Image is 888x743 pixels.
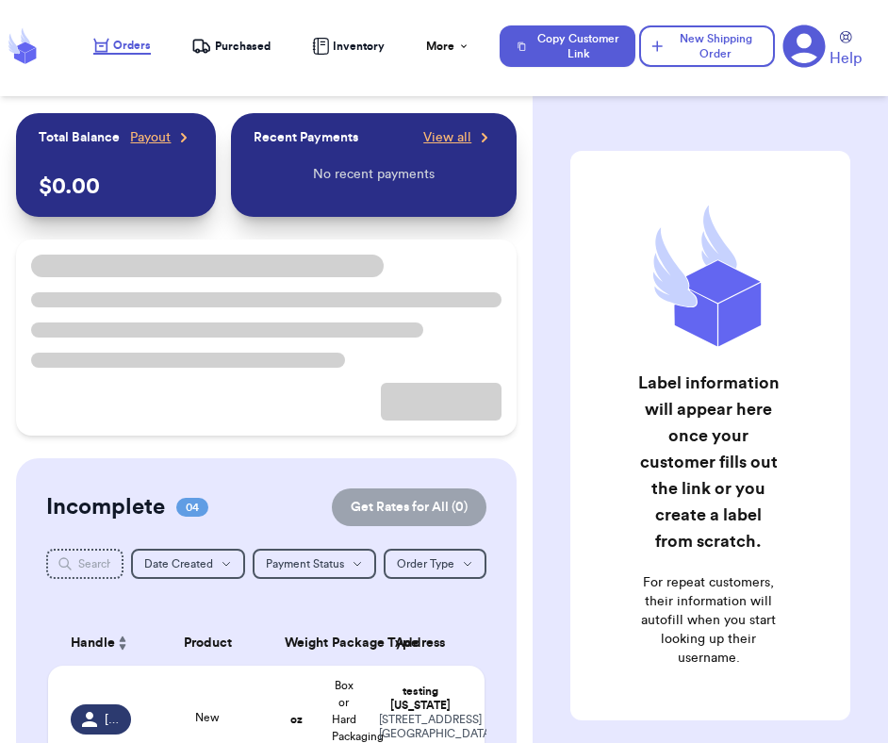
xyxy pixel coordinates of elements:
span: Payment Status [266,558,344,570]
p: Total Balance [39,128,120,147]
span: New [195,712,220,723]
input: Search [46,549,123,579]
a: Inventory [312,38,385,55]
a: View all [423,128,494,147]
span: Handle [71,634,115,653]
span: 04 [176,498,208,517]
th: Address [368,620,485,666]
p: Recent Payments [254,128,358,147]
a: Purchased [191,37,271,56]
button: Order Type [384,549,486,579]
h2: Label information will appear here once your customer fills out the link or you create a label fr... [634,370,781,554]
div: testing [US_STATE] [379,685,463,713]
button: Get Rates for All (0) [332,488,486,526]
th: Package Type [321,620,368,666]
span: Orders [113,38,151,53]
a: Orders [93,38,151,55]
p: No recent payments [313,165,435,184]
span: Purchased [215,39,271,54]
span: Payout [130,128,171,147]
button: Date Created [131,549,245,579]
span: Inventory [333,39,385,54]
button: Sort ascending [115,632,130,654]
h2: Incomplete [46,492,165,522]
p: For repeat customers, their information will autofill when you start looking up their username. [634,573,781,668]
a: Help [830,31,862,70]
button: Payment Status [253,549,376,579]
div: More [426,39,469,54]
strong: oz [290,714,303,725]
span: Help [830,47,862,70]
span: View all [423,128,471,147]
span: Order Type [397,558,454,570]
button: Copy Customer Link [500,25,635,67]
span: [US_STATE] [105,712,120,727]
p: $ 0.00 [39,172,194,202]
button: New Shipping Order [639,25,775,67]
a: Payout [130,128,193,147]
th: Weight [273,620,321,666]
th: Product [142,620,273,666]
span: Date Created [144,558,213,570]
